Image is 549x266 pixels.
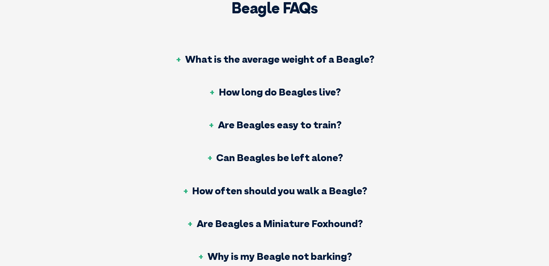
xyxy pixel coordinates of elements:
[208,120,341,130] h3: Are Beagles easy to train?
[175,54,374,64] h3: What is the average weight of a Beagle?
[182,186,367,196] h3: How often should you walk a Beagle?
[187,218,363,229] h3: Are Beagles a Miniature Foxhound?
[197,251,352,261] h3: Why is my Beagle not barking?
[206,152,343,163] h3: Can Beagles be left alone?
[122,0,427,15] h2: Beagle FAQs
[209,87,341,97] h3: How long do Beagles live?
